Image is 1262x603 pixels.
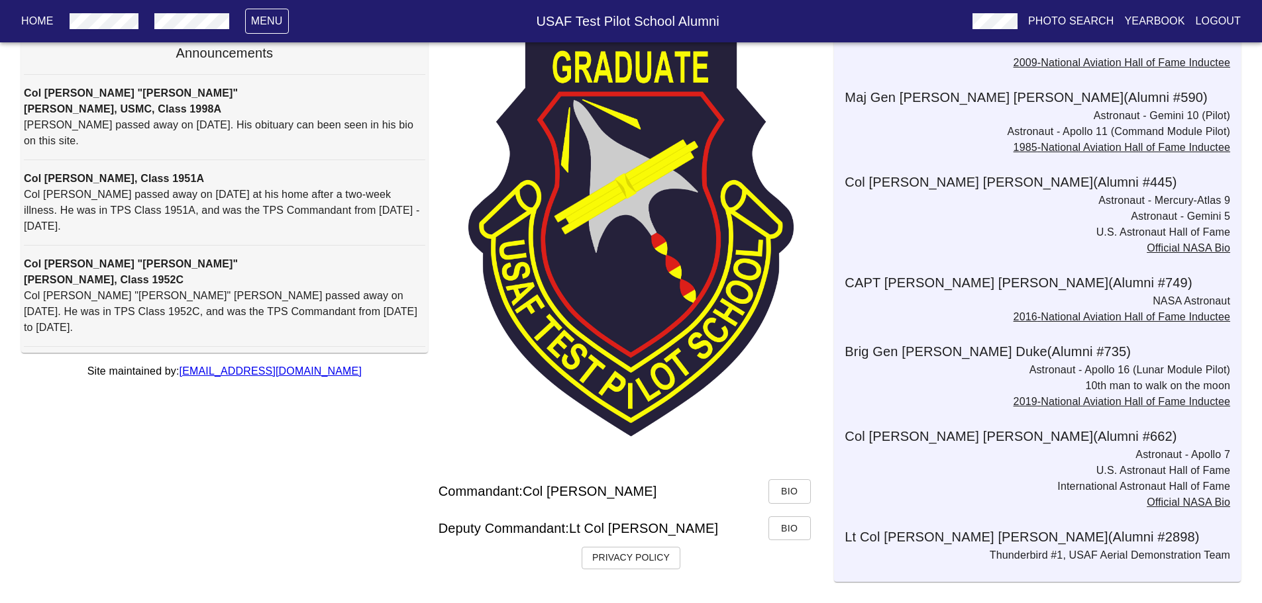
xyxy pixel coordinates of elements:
button: Photo Search [1023,9,1120,33]
h6: Announcements [24,42,425,64]
p: Astronaut - Gemini 10 (Pilot) [834,108,1230,124]
a: 2019-National Aviation Hall of Fame Inductee [1014,396,1230,407]
p: Logout [1196,13,1241,29]
p: Menu [251,13,283,29]
p: Photo Search [1028,13,1114,29]
a: 2009-National Aviation Hall of Fame Inductee [1014,57,1230,68]
span: Bio [779,483,800,500]
p: Home [21,13,54,29]
h6: Deputy Commandant: Lt Col [PERSON_NAME] [439,518,719,539]
h6: CAPT [PERSON_NAME] [PERSON_NAME] (Alumni # 749 ) [845,272,1241,293]
button: Privacy Policy [582,547,680,569]
p: Astronaut - Apollo 16 (Lunar Module Pilot) [834,362,1230,378]
h6: Lt Col [PERSON_NAME] [PERSON_NAME] (Alumni # 2898 ) [845,526,1241,547]
p: U.S. Astronaut Hall of Fame [834,463,1230,479]
p: 10th man to walk on the moon [834,378,1230,394]
button: Logout [1190,9,1246,33]
a: 1985-National Aviation Hall of Fame Inductee [1014,142,1230,153]
button: Home [16,9,59,33]
h6: Col [PERSON_NAME] [PERSON_NAME] (Alumni # 662 ) [845,426,1241,447]
h6: Brig Gen [PERSON_NAME] Duke (Alumni # 735 ) [845,341,1241,362]
strong: Col [PERSON_NAME] "[PERSON_NAME]" [PERSON_NAME], Class 1952C [24,258,238,285]
p: International Astronaut Hall of Fame [834,479,1230,494]
button: Bio [768,516,811,541]
span: Bio [779,520,800,537]
p: [PERSON_NAME] passed away on [DATE]. His obituary can been seen in his bio on this site. [24,117,425,149]
p: U.S. Astronaut Hall of Fame [834,224,1230,240]
button: Yearbook [1120,9,1190,33]
h6: Commandant: Col [PERSON_NAME] [439,481,657,502]
strong: Col [PERSON_NAME], Class 1951A [24,173,204,184]
h6: USAF Test Pilot School Alumni [289,11,967,32]
h6: Maj Gen [PERSON_NAME] [PERSON_NAME] (Alumni # 590 ) [845,87,1241,108]
h6: Privacy Policy [592,551,670,565]
h6: Col [PERSON_NAME] [PERSON_NAME] (Alumni # 445 ) [845,171,1241,193]
a: Official NASA Bio [1147,242,1230,254]
p: Astronaut - Gemini 5 [834,209,1230,224]
p: Thunderbird #1, USAF Aerial Demonstration Team [834,547,1230,563]
p: NASA Astronaut [834,293,1230,309]
p: Col [PERSON_NAME] "[PERSON_NAME]" [PERSON_NAME] passed away on [DATE]. He was in TPS Class 1952C,... [24,288,425,336]
img: TPS Patch [468,41,794,436]
strong: Col [PERSON_NAME] "[PERSON_NAME]" [PERSON_NAME], USMC, Class 1998A [24,87,238,115]
p: Site maintained by: [21,363,428,379]
h6: Lt Col [PERSON_NAME] [PERSON_NAME] (Alumni # 341 ) [845,579,1241,600]
p: Astronaut - Mercury-Atlas 9 [834,193,1230,209]
p: Col [PERSON_NAME] passed away on [DATE] at his home after a two-week illness. He was in TPS Class... [24,187,425,234]
p: Astronaut - Apollo 11 (Command Module Pilot) [834,124,1230,140]
a: [EMAIL_ADDRESS][DOMAIN_NAME] [180,365,362,377]
a: Official NASA Bio [1147,496,1230,508]
p: Astronaut - Apollo 7 [834,447,1230,463]
a: 2016-National Aviation Hall of Fame Inductee [1014,311,1230,322]
p: Yearbook [1125,13,1185,29]
button: Bio [768,479,811,504]
button: Menu [245,9,289,34]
